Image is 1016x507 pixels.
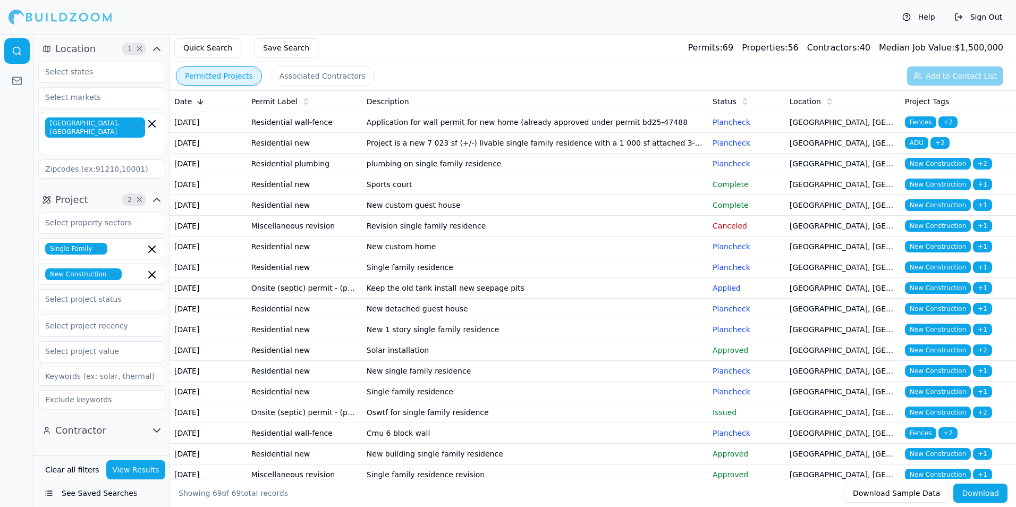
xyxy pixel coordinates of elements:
span: + 1 [973,324,992,335]
td: [GEOGRAPHIC_DATA], [GEOGRAPHIC_DATA] [785,278,901,299]
span: 69 [232,489,241,497]
div: 40 [807,41,870,54]
td: Residential new [247,257,362,278]
td: Project is a new 7 023 sf (+/-) livable single family residence with a 1 000 sf attached 3-car ga... [362,133,708,154]
span: New Construction [905,261,971,273]
span: + 1 [973,199,992,211]
span: + 1 [973,220,992,232]
span: Project Tags [905,96,949,107]
td: [DATE] [170,402,247,423]
button: See Saved Searches [38,484,165,503]
span: + 2 [938,116,958,128]
td: [DATE] [170,154,247,174]
span: + 1 [973,179,992,190]
td: [GEOGRAPHIC_DATA], [GEOGRAPHIC_DATA] [785,299,901,319]
button: Contractor [38,422,165,439]
input: Select property sectors [39,213,151,232]
td: [GEOGRAPHIC_DATA], [GEOGRAPHIC_DATA] [785,423,901,444]
td: Residential new [247,340,362,361]
span: 69 [213,489,222,497]
span: + 1 [973,241,992,252]
td: [GEOGRAPHIC_DATA], [GEOGRAPHIC_DATA] [785,216,901,236]
span: Project [55,192,88,207]
input: Keywords (ex: solar, thermal) [38,367,165,386]
span: + 1 [973,386,992,398]
button: Project2Clear Project filters [38,191,165,208]
button: Download [953,484,1007,503]
p: Plancheck [713,428,781,438]
td: Cmu 6 block wall [362,423,708,444]
td: Residential new [247,133,362,154]
button: Help [897,9,941,26]
td: [DATE] [170,133,247,154]
input: Zipcodes (ex:91210,10001) [38,159,165,179]
span: + 1 [973,282,992,294]
td: Residential new [247,195,362,216]
td: Single family residence revision [362,464,708,485]
span: + 2 [973,407,992,418]
td: [DATE] [170,340,247,361]
td: Oswtf for single family residence [362,402,708,423]
button: View Results [106,460,166,479]
div: 56 [742,41,799,54]
td: [DATE] [170,464,247,485]
div: $ 1,500,000 [879,41,1003,54]
td: [GEOGRAPHIC_DATA], [GEOGRAPHIC_DATA] [785,133,901,154]
span: Clear Location filters [136,46,143,52]
span: Properties: [742,43,788,53]
td: Residential new [247,299,362,319]
span: New Construction [905,199,971,211]
td: Single family residence [362,257,708,278]
span: + 1 [973,365,992,377]
td: plumbing on single family residence [362,154,708,174]
td: Residential wall-fence [247,112,362,133]
td: Revision single family residence [362,216,708,236]
span: New Construction [905,344,971,356]
span: Single Family [45,243,107,255]
td: [DATE] [170,278,247,299]
button: Sign Out [949,9,1007,26]
p: Plancheck [713,366,781,376]
td: [DATE] [170,382,247,402]
td: [GEOGRAPHIC_DATA], [GEOGRAPHIC_DATA] [785,319,901,340]
td: New detached guest house [362,299,708,319]
td: Miscellaneous revision [247,464,362,485]
span: Location [790,96,821,107]
td: Residential wall-fence [247,423,362,444]
div: 69 [688,41,734,54]
span: + 2 [930,137,950,149]
span: + 1 [973,448,992,460]
td: [DATE] [170,423,247,444]
button: Location1Clear Location filters [38,40,165,57]
input: Select project status [39,290,151,309]
td: [GEOGRAPHIC_DATA], [GEOGRAPHIC_DATA] [785,154,901,174]
td: Residential new [247,382,362,402]
span: New Construction [905,303,971,315]
td: [DATE] [170,174,247,195]
td: [DATE] [170,112,247,133]
td: [DATE] [170,299,247,319]
span: Description [367,96,409,107]
span: Fences [905,427,936,439]
span: + 2 [973,158,992,170]
div: Showing of total records [179,488,288,498]
td: [GEOGRAPHIC_DATA], [GEOGRAPHIC_DATA] [785,340,901,361]
td: Residential new [247,361,362,382]
span: New Construction [905,365,971,377]
td: [GEOGRAPHIC_DATA], [GEOGRAPHIC_DATA] [785,195,901,216]
span: 1 [124,44,135,54]
td: New single family residence [362,361,708,382]
span: Status [713,96,736,107]
td: New custom guest house [362,195,708,216]
span: Location [55,41,96,56]
span: Median Job Value: [879,43,954,53]
td: [DATE] [170,361,247,382]
span: 2 [124,195,135,205]
td: [DATE] [170,444,247,464]
span: + 2 [938,427,958,439]
td: Residential new [247,236,362,257]
td: Keep the old tank install new seepage pits [362,278,708,299]
p: Applied [713,283,781,293]
input: Select project value [39,342,151,361]
td: New 1 story single family residence [362,319,708,340]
